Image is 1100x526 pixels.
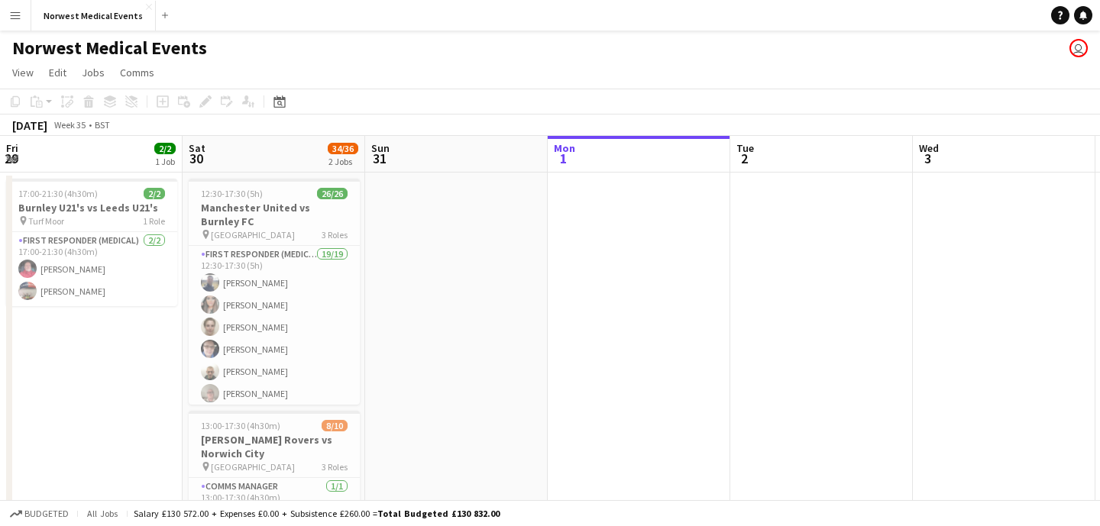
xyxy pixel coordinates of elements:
[552,150,575,167] span: 1
[322,461,348,473] span: 3 Roles
[734,150,754,167] span: 2
[6,201,177,215] h3: Burnley U21's vs Leeds U21's
[84,508,121,519] span: All jobs
[144,188,165,199] span: 2/2
[8,505,71,522] button: Budgeted
[328,143,358,154] span: 34/36
[143,215,165,227] span: 1 Role
[322,420,348,431] span: 8/10
[12,37,207,60] h1: Norwest Medical Events
[186,150,205,167] span: 30
[189,433,360,460] h3: [PERSON_NAME] Rovers vs Norwich City
[12,66,34,79] span: View
[189,141,205,155] span: Sat
[322,229,348,240] span: 3 Roles
[76,63,111,82] a: Jobs
[95,119,110,131] div: BST
[377,508,500,519] span: Total Budgeted £130 832.00
[6,63,40,82] a: View
[134,508,500,519] div: Salary £130 572.00 + Expenses £0.00 + Subsistence £260.00 =
[6,141,18,155] span: Fri
[120,66,154,79] span: Comms
[50,119,89,131] span: Week 35
[201,188,263,199] span: 12:30-17:30 (5h)
[28,215,64,227] span: Turf Moor
[919,141,939,155] span: Wed
[211,461,295,473] span: [GEOGRAPHIC_DATA]
[328,156,357,167] div: 2 Jobs
[371,141,390,155] span: Sun
[6,232,177,306] app-card-role: First Responder (Medical)2/217:00-21:30 (4h30m)[PERSON_NAME][PERSON_NAME]
[369,150,390,167] span: 31
[189,201,360,228] h3: Manchester United vs Burnley FC
[155,156,175,167] div: 1 Job
[1069,39,1088,57] app-user-avatar: Rory Murphy
[154,143,176,154] span: 2/2
[43,63,73,82] a: Edit
[189,179,360,405] app-job-card: 12:30-17:30 (5h)26/26Manchester United vs Burnley FC [GEOGRAPHIC_DATA]3 RolesFirst Responder (Med...
[114,63,160,82] a: Comms
[12,118,47,133] div: [DATE]
[6,179,177,306] app-job-card: 17:00-21:30 (4h30m)2/2Burnley U21's vs Leeds U21's Turf Moor1 RoleFirst Responder (Medical)2/217:...
[317,188,348,199] span: 26/26
[4,150,18,167] span: 29
[917,150,939,167] span: 3
[31,1,156,31] button: Norwest Medical Events
[49,66,66,79] span: Edit
[736,141,754,155] span: Tue
[201,420,280,431] span: 13:00-17:30 (4h30m)
[554,141,575,155] span: Mon
[18,188,98,199] span: 17:00-21:30 (4h30m)
[24,508,69,519] span: Budgeted
[82,66,105,79] span: Jobs
[211,229,295,240] span: [GEOGRAPHIC_DATA]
